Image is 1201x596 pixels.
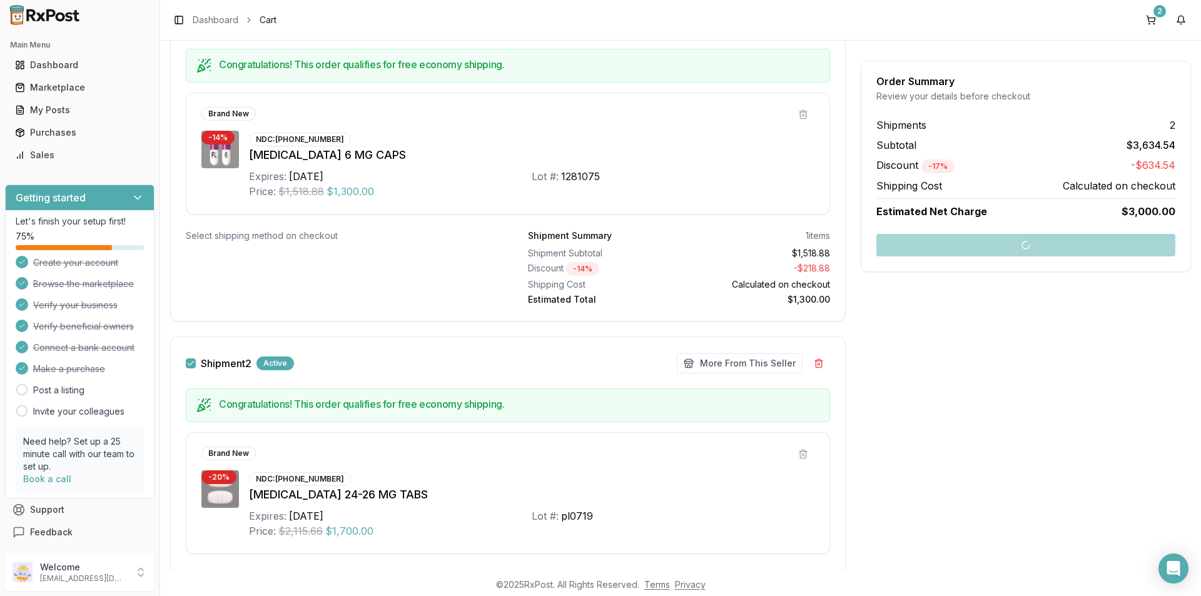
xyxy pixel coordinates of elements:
[289,169,323,184] div: [DATE]
[1153,5,1166,18] div: 2
[33,363,105,375] span: Make a purchase
[876,76,1175,86] div: Order Summary
[684,278,831,291] div: Calculated on checkout
[5,123,155,143] button: Purchases
[528,262,674,276] div: Discount
[201,107,256,121] div: Brand New
[13,562,33,582] img: User avatar
[249,523,276,538] div: Price:
[249,146,814,164] div: [MEDICAL_DATA] 6 MG CAPS
[806,230,830,242] div: 1 items
[684,262,831,276] div: - $218.88
[260,14,276,26] span: Cart
[16,230,34,243] span: 75 %
[219,399,819,409] h5: Congratulations! This order qualifies for free economy shipping.
[23,435,136,473] p: Need help? Set up a 25 minute call with our team to set up.
[5,498,155,521] button: Support
[201,358,251,368] label: Shipment 2
[528,569,612,582] div: Shipment Summary
[876,205,987,218] span: Estimated Net Charge
[644,579,670,590] a: Terms
[249,184,276,199] div: Price:
[186,569,488,582] div: Select shipping method on checkout
[193,14,238,26] a: Dashboard
[30,526,73,538] span: Feedback
[23,473,71,484] a: Book a call
[5,5,85,25] img: RxPost Logo
[249,133,351,146] div: NDC: [PHONE_NUMBER]
[256,356,294,370] div: Active
[10,121,149,144] a: Purchases
[16,190,86,205] h3: Getting started
[10,54,149,76] a: Dashboard
[1063,178,1175,193] span: Calculated on checkout
[5,78,155,98] button: Marketplace
[201,447,256,460] div: Brand New
[532,169,559,184] div: Lot #:
[33,256,118,269] span: Create your account
[921,159,955,173] div: - 17 %
[40,573,127,583] p: [EMAIL_ADDRESS][DOMAIN_NAME]
[40,561,127,573] p: Welcome
[528,230,612,242] div: Shipment Summary
[10,99,149,121] a: My Posts
[675,579,706,590] a: Privacy
[249,508,286,523] div: Expires:
[33,405,124,418] a: Invite your colleagues
[806,569,830,582] div: 1 items
[249,486,814,503] div: [MEDICAL_DATA] 24-26 MG TABS
[1170,118,1175,133] span: 2
[1131,158,1175,173] span: -$634.54
[325,523,373,538] span: $1,700.00
[278,184,324,199] span: $1,518.88
[876,90,1175,103] div: Review your details before checkout
[33,278,134,290] span: Browse the marketplace
[278,523,323,538] span: $2,115.66
[33,341,134,354] span: Connect a bank account
[5,55,155,75] button: Dashboard
[33,320,134,333] span: Verify beneficial owners
[5,100,155,120] button: My Posts
[684,247,831,260] div: $1,518.88
[5,521,155,543] button: Feedback
[1158,553,1188,583] div: Open Intercom Messenger
[1122,204,1175,219] span: $3,000.00
[15,59,144,71] div: Dashboard
[186,230,488,242] div: Select shipping method on checkout
[201,131,235,144] div: - 14 %
[16,215,144,228] p: Let's finish your setup first!
[566,262,599,276] div: - 14 %
[201,470,239,508] img: Entresto 24-26 MG TABS
[684,293,831,306] div: $1,300.00
[33,384,84,396] a: Post a listing
[876,138,916,153] span: Subtotal
[193,14,276,26] nav: breadcrumb
[201,470,236,484] div: - 20 %
[15,81,144,94] div: Marketplace
[219,59,819,69] h5: Congratulations! This order qualifies for free economy shipping.
[528,247,674,260] div: Shipment Subtotal
[532,508,559,523] div: Lot #:
[561,169,600,184] div: 1281075
[528,293,674,306] div: Estimated Total
[289,508,323,523] div: [DATE]
[327,184,374,199] span: $1,300.00
[33,299,118,311] span: Verify your business
[1127,138,1175,153] span: $3,634.54
[561,508,593,523] div: pl0719
[10,40,149,50] h2: Main Menu
[876,159,955,171] span: Discount
[10,144,149,166] a: Sales
[876,178,942,193] span: Shipping Cost
[528,278,674,291] div: Shipping Cost
[15,126,144,139] div: Purchases
[249,169,286,184] div: Expires:
[10,76,149,99] a: Marketplace
[677,353,803,373] button: More From This Seller
[5,145,155,165] button: Sales
[876,118,926,133] span: Shipments
[15,149,144,161] div: Sales
[1141,10,1161,30] button: 2
[15,104,144,116] div: My Posts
